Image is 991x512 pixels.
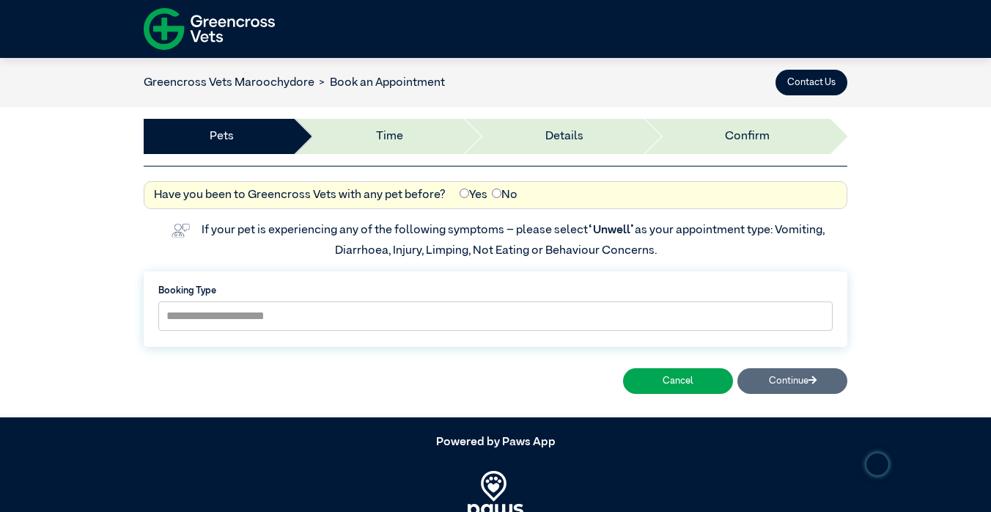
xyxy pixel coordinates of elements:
a: Greencross Vets Maroochydore [144,77,314,89]
img: vet [166,219,194,242]
h5: Powered by Paws App [144,436,847,450]
label: Booking Type [158,284,833,298]
label: Yes [460,186,487,204]
label: Have you been to Greencross Vets with any pet before? [154,186,446,204]
input: Yes [460,189,469,198]
input: No [492,189,501,198]
span: “Unwell” [588,224,635,236]
label: If your pet is experiencing any of the following symptoms – please select as your appointment typ... [202,224,827,257]
button: Cancel [623,368,733,394]
nav: breadcrumb [144,74,445,92]
a: Pets [210,128,234,145]
li: Book an Appointment [314,74,445,92]
img: f-logo [144,4,275,54]
button: Contact Us [776,70,847,95]
label: No [492,186,517,204]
